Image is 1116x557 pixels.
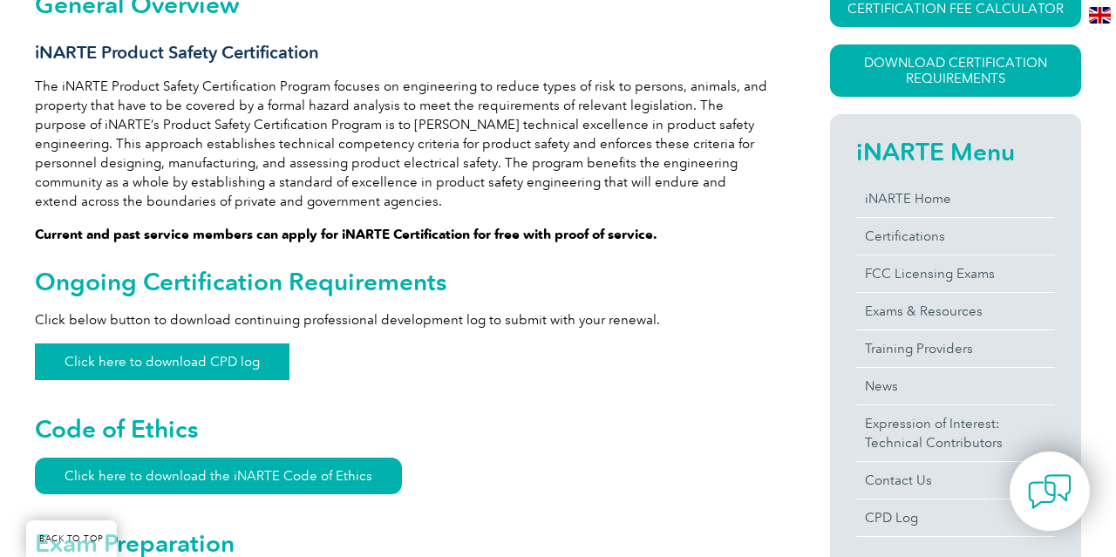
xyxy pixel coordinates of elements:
[856,462,1055,499] a: Contact Us
[856,405,1055,461] a: Expression of Interest:Technical Contributors
[35,42,767,64] h3: iNARTE Product Safety Certification
[1089,7,1111,24] img: en
[35,415,767,443] h2: Code of Ethics
[35,343,289,380] a: Click here to download CPD log
[35,77,767,211] p: The iNARTE Product Safety Certification Program focuses on engineering to reduce types of risk to...
[26,520,117,557] a: BACK TO TOP
[856,218,1055,255] a: Certifications
[856,255,1055,292] a: FCC Licensing Exams
[35,458,402,494] a: Click here to download the iNARTE Code of Ethics
[856,293,1055,329] a: Exams & Resources
[856,180,1055,217] a: iNARTE Home
[856,330,1055,367] a: Training Providers
[856,368,1055,404] a: News
[856,138,1055,166] h2: iNARTE Menu
[35,227,657,242] strong: Current and past service members can apply for iNARTE Certification for free with proof of service.
[830,44,1081,97] a: Download Certification Requirements
[35,529,767,557] h2: Exam Preparation
[1028,470,1072,513] img: contact-chat.png
[856,499,1055,536] a: CPD Log
[35,310,767,329] p: Click below button to download continuing professional development log to submit with your renewal.
[35,268,767,295] h2: Ongoing Certification Requirements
